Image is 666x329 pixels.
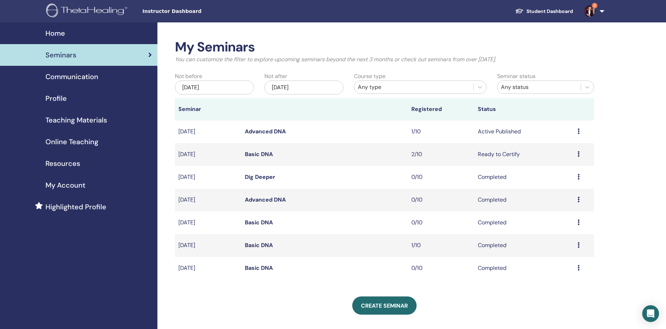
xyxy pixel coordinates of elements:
[474,211,574,234] td: Completed
[175,189,241,211] td: [DATE]
[175,143,241,166] td: [DATE]
[46,3,130,19] img: logo.png
[408,189,474,211] td: 0/10
[245,241,273,249] a: Basic DNA
[408,257,474,280] td: 0/10
[592,3,597,8] span: 8
[245,219,273,226] a: Basic DNA
[175,120,241,143] td: [DATE]
[175,211,241,234] td: [DATE]
[642,305,659,322] div: Open Intercom Messenger
[474,120,574,143] td: Active Published
[175,98,241,120] th: Seminar
[584,6,595,17] img: default.jpg
[45,115,107,125] span: Teaching Materials
[245,173,275,181] a: Dig Deeper
[474,257,574,280] td: Completed
[358,83,470,91] div: Any type
[352,296,417,315] a: Create seminar
[45,158,80,169] span: Resources
[510,5,579,18] a: Student Dashboard
[474,189,574,211] td: Completed
[175,257,241,280] td: [DATE]
[45,180,85,190] span: My Account
[175,234,241,257] td: [DATE]
[245,150,273,158] a: Basic DNA
[45,136,98,147] span: Online Teaching
[408,211,474,234] td: 0/10
[45,50,76,60] span: Seminars
[175,72,202,80] label: Not before
[245,128,286,135] a: Advanced DNA
[45,202,106,212] span: Highlighted Profile
[45,93,67,104] span: Profile
[361,302,408,309] span: Create seminar
[408,166,474,189] td: 0/10
[474,166,574,189] td: Completed
[175,55,594,64] p: You can customize the filter to explore upcoming seminars beyond the next 3 months or check out s...
[474,143,574,166] td: Ready to Certify
[354,72,385,80] label: Course type
[501,83,577,91] div: Any status
[142,8,247,15] span: Instructor Dashboard
[474,234,574,257] td: Completed
[175,39,594,55] h2: My Seminars
[408,98,474,120] th: Registered
[408,143,474,166] td: 2/10
[474,98,574,120] th: Status
[45,71,98,82] span: Communication
[408,234,474,257] td: 1/10
[175,80,254,94] div: [DATE]
[245,196,286,203] a: Advanced DNA
[408,120,474,143] td: 1/10
[245,264,273,272] a: Basic DNA
[45,28,65,38] span: Home
[497,72,536,80] label: Seminar status
[264,72,287,80] label: Not after
[515,8,524,14] img: graduation-cap-white.svg
[175,166,241,189] td: [DATE]
[264,80,343,94] div: [DATE]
